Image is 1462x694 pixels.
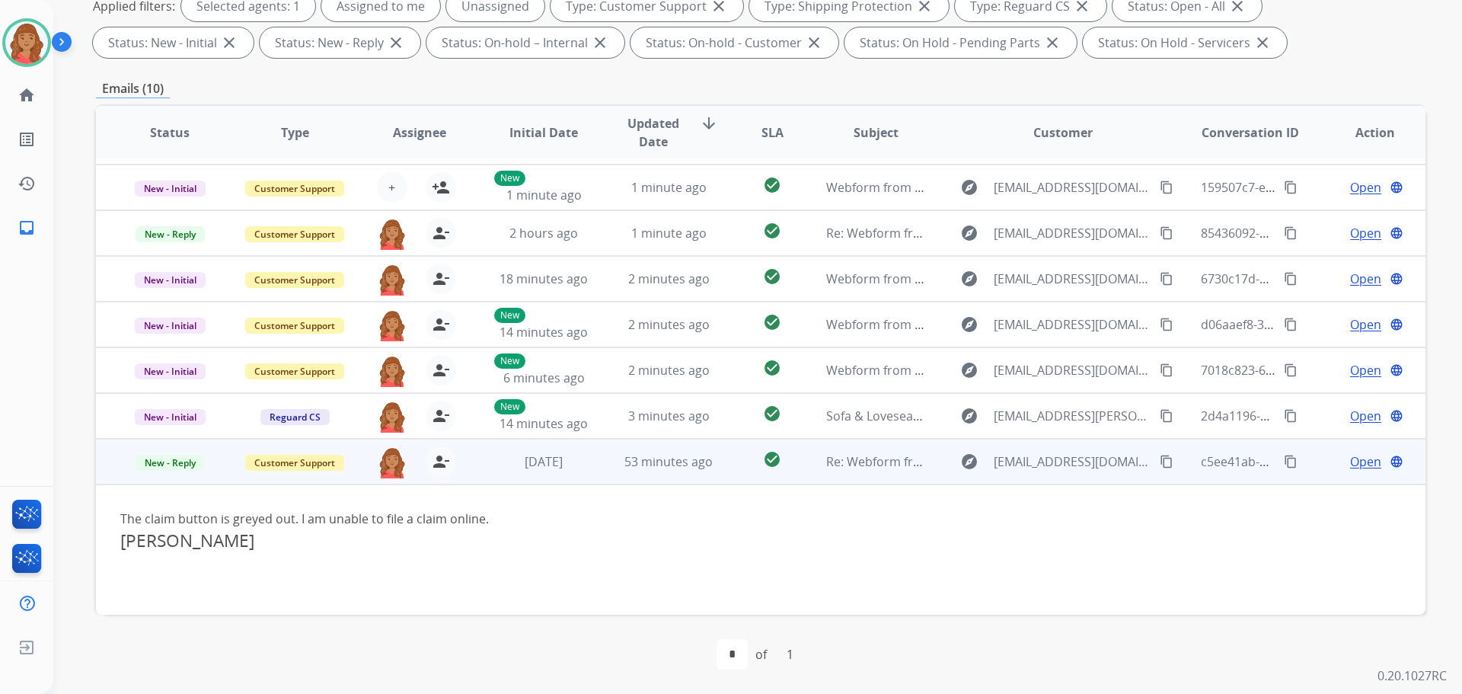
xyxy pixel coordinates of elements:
[826,316,1171,333] span: Webform from [EMAIL_ADDRESS][DOMAIN_NAME] on [DATE]
[1160,181,1173,194] mat-icon: content_copy
[506,187,582,203] span: 1 minute ago
[1253,34,1272,52] mat-icon: close
[377,218,407,250] img: agent-avatar
[135,363,206,379] span: New - Initial
[377,401,407,433] img: agent-avatar
[630,27,838,58] div: Status: On-hold - Customer
[960,453,978,471] mat-icon: explore
[994,407,1151,425] span: [EMAIL_ADDRESS][PERSON_NAME][DOMAIN_NAME]
[1284,409,1298,423] mat-icon: content_copy
[120,529,254,552] span: [PERSON_NAME]
[628,408,710,424] span: 3 minutes ago
[774,639,806,670] div: 1
[591,34,609,52] mat-icon: close
[1201,179,1430,196] span: 159507c7-e84c-400e-bd6b-f58348e2a5f0
[494,353,525,369] p: New
[432,224,450,242] mat-icon: person_remove
[509,123,578,142] span: Initial Date
[509,225,578,241] span: 2 hours ago
[1390,409,1403,423] mat-icon: language
[93,27,254,58] div: Status: New - Initial
[1160,363,1173,377] mat-icon: content_copy
[960,407,978,425] mat-icon: explore
[18,219,36,237] mat-icon: inbox
[432,178,450,197] mat-icon: person_add
[826,408,1057,424] span: Sofa & Loveseat [PERSON_NAME]/Wheat
[761,123,784,142] span: SLA
[377,172,407,203] button: +
[281,123,309,142] span: Type
[1390,363,1403,377] mat-icon: language
[1301,106,1425,159] th: Action
[503,369,585,386] span: 6 minutes ago
[377,446,407,478] img: agent-avatar
[628,316,710,333] span: 2 minutes ago
[388,178,395,197] span: +
[494,399,525,414] p: New
[393,123,446,142] span: Assignee
[377,355,407,387] img: agent-avatar
[1201,362,1440,379] span: 7018c823-6a60-4393-bd1c-ddd1bbe151b1
[432,407,450,425] mat-icon: person_remove
[624,453,713,470] span: 53 minutes ago
[1201,270,1432,287] span: 6730c17d-73a2-47b8-b58a-3f59d49d378f
[854,123,899,142] span: Subject
[96,79,170,98] p: Emails (10)
[844,27,1077,58] div: Status: On Hold - Pending Parts
[18,130,36,149] mat-icon: list_alt
[5,21,48,64] img: avatar
[960,178,978,197] mat-icon: explore
[1390,318,1403,331] mat-icon: language
[1202,123,1299,142] span: Conversation ID
[994,361,1151,379] span: [EMAIL_ADDRESS][DOMAIN_NAME]
[260,27,420,58] div: Status: New - Reply
[150,123,190,142] span: Status
[763,176,781,194] mat-icon: check_circle
[1350,361,1381,379] span: Open
[763,450,781,469] mat-icon: check_circle
[763,267,781,286] mat-icon: check_circle
[1201,225,1432,241] span: 85436092-1dbc-4cd9-a45c-86ac7b7ec78f
[135,272,206,288] span: New - Initial
[1350,224,1381,242] span: Open
[994,224,1151,242] span: [EMAIL_ADDRESS][DOMAIN_NAME]
[960,224,978,242] mat-icon: explore
[245,318,344,334] span: Customer Support
[628,270,710,287] span: 2 minutes ago
[763,222,781,240] mat-icon: check_circle
[1284,318,1298,331] mat-icon: content_copy
[1160,226,1173,240] mat-icon: content_copy
[755,645,767,664] div: of
[994,315,1151,334] span: [EMAIL_ADDRESS][DOMAIN_NAME]
[1284,272,1298,286] mat-icon: content_copy
[826,270,1171,287] span: Webform from [EMAIL_ADDRESS][DOMAIN_NAME] on [DATE]
[700,114,718,133] mat-icon: arrow_downward
[826,179,1171,196] span: Webform from [EMAIL_ADDRESS][DOMAIN_NAME] on [DATE]
[619,114,688,151] span: Updated Date
[377,264,407,296] img: agent-avatar
[1160,272,1173,286] mat-icon: content_copy
[245,181,344,197] span: Customer Support
[1284,226,1298,240] mat-icon: content_copy
[18,174,36,193] mat-icon: history
[120,510,1152,590] div: The claim button is greyed out. I am unable to file a claim online.
[1390,181,1403,194] mat-icon: language
[994,178,1151,197] span: [EMAIL_ADDRESS][DOMAIN_NAME]
[136,226,205,242] span: New - Reply
[1284,181,1298,194] mat-icon: content_copy
[763,405,781,423] mat-icon: check_circle
[135,318,206,334] span: New - Initial
[1033,123,1093,142] span: Customer
[377,309,407,341] img: agent-avatar
[426,27,624,58] div: Status: On-hold – Internal
[245,455,344,471] span: Customer Support
[763,359,781,377] mat-icon: check_circle
[1083,27,1287,58] div: Status: On Hold - Servicers
[826,453,1192,470] span: Re: Webform from [EMAIL_ADDRESS][DOMAIN_NAME] on [DATE]
[500,324,588,341] span: 14 minutes ago
[1350,407,1381,425] span: Open
[1350,315,1381,334] span: Open
[631,179,707,196] span: 1 minute ago
[960,315,978,334] mat-icon: explore
[1390,272,1403,286] mat-icon: language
